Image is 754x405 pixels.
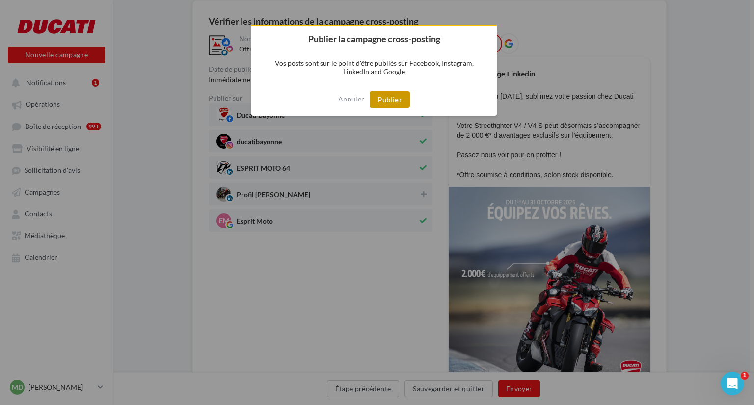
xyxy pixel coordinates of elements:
[741,372,749,380] span: 1
[251,26,497,51] h2: Publier la campagne cross-posting
[251,51,497,83] p: Vos posts sont sur le point d'être publiés sur Facebook, Instagram, LinkedIn and Google
[721,372,744,395] iframe: Intercom live chat
[338,91,364,107] button: Annuler
[370,91,410,108] button: Publier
